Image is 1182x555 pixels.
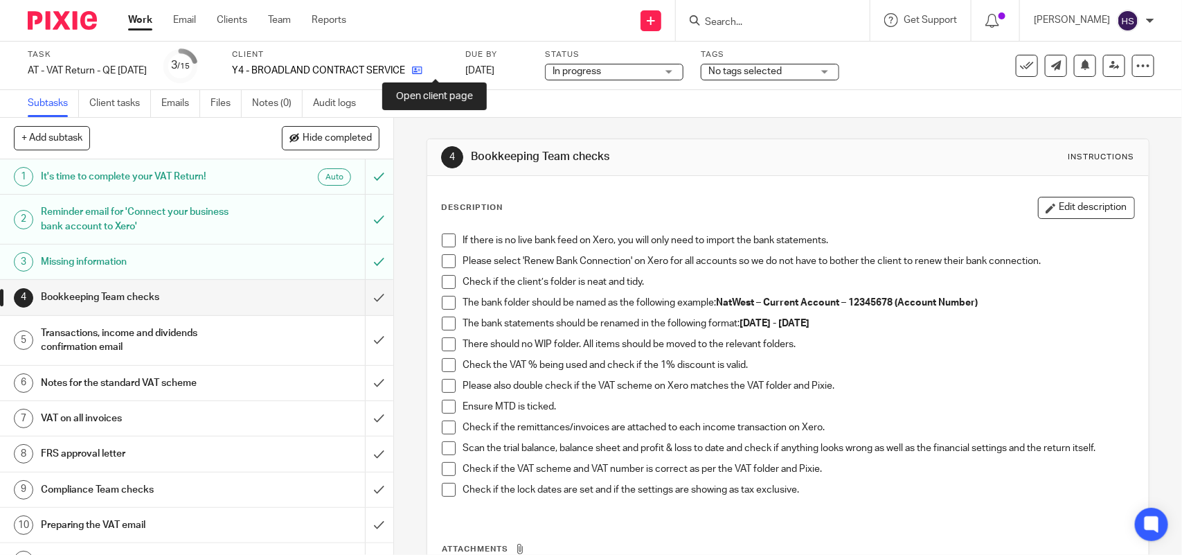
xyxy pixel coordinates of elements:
[268,13,291,27] a: Team
[14,167,33,186] div: 1
[41,515,248,536] h1: Preparing the VAT email
[41,287,248,308] h1: Bookkeeping Team checks
[1038,197,1135,219] button: Edit description
[41,479,248,500] h1: Compliance Team checks
[701,49,839,60] label: Tags
[41,323,248,358] h1: Transactions, income and dividends confirmation email
[465,66,494,76] span: [DATE]
[41,166,248,187] h1: It's time to complete your VAT Return!
[14,373,33,393] div: 6
[14,331,33,350] div: 5
[553,67,601,76] span: In progress
[14,252,33,272] div: 3
[173,13,196,27] a: Email
[14,288,33,308] div: 4
[14,126,90,150] button: + Add subtask
[232,49,448,60] label: Client
[313,90,366,117] a: Audit logs
[282,126,379,150] button: Hide completed
[463,483,1134,497] p: Check if the lock dates are set and if the settings are showing as tax exclusive.
[463,275,1134,289] p: Check if the client’s folder is neat and tidy.
[463,400,1134,414] p: Ensure MTD is ticked.
[463,234,1134,247] p: If there is no live bank feed on Xero, you will only need to import the bank statements.
[252,90,303,117] a: Notes (0)
[41,202,248,237] h1: Reminder email for 'Connect your business bank account to Xero'
[28,90,79,117] a: Subtasks
[463,296,1134,310] p: The bank folder should be named as the following example:
[232,64,405,78] p: Y4 - BROADLAND CONTRACT SERVICES LTD
[41,252,248,272] h1: Missing information
[704,17,828,29] input: Search
[441,202,503,213] p: Description
[211,90,242,117] a: Files
[217,13,247,27] a: Clients
[463,317,1134,331] p: The bank statements should be renamed in the following format:
[463,421,1134,434] p: Check if the remittances/invoices are attached to each income transaction on Xero.
[463,462,1134,476] p: Check if the VAT scheme and VAT number is correct as per the VAT folder and Pixie.
[442,545,508,553] span: Attachments
[89,90,151,117] a: Client tasks
[463,254,1134,268] p: Please select 'Renew Bank Connection' on Xero for all accounts so we do not have to bother the cl...
[1117,10,1139,32] img: svg%3E
[463,441,1134,455] p: Scan the trial balance, balance sheet and profit & loss to date and check if anything looks wrong...
[465,49,528,60] label: Due by
[545,49,683,60] label: Status
[14,480,33,500] div: 9
[172,58,190,73] div: 3
[41,408,248,429] h1: VAT on all invoices
[904,15,957,25] span: Get Support
[1068,152,1135,163] div: Instructions
[441,146,463,168] div: 4
[28,64,147,78] div: AT - VAT Return - QE 30-09-2025
[471,150,818,164] h1: Bookkeeping Team checks
[716,298,978,308] strong: NatWest – Current Account – 12345678 (Account Number)
[178,62,190,70] small: /15
[463,337,1134,351] p: There should no WIP folder. All items should be moved to the relevant folders.
[14,444,33,464] div: 8
[128,13,152,27] a: Work
[312,13,346,27] a: Reports
[1034,13,1110,27] p: [PERSON_NAME]
[28,64,147,78] div: AT - VAT Return - QE [DATE]
[41,373,248,394] h1: Notes for the standard VAT scheme
[463,379,1134,393] p: Please also double check if the VAT scheme on Xero matches the VAT folder and Pixie.
[41,443,248,464] h1: FRS approval letter
[708,67,782,76] span: No tags selected
[14,409,33,428] div: 7
[740,319,809,328] strong: [DATE] - [DATE]
[28,49,147,60] label: Task
[161,90,200,117] a: Emails
[14,210,33,229] div: 2
[14,516,33,535] div: 10
[463,358,1134,372] p: Check the VAT % being used and check if the 1% discount is valid.
[303,133,372,144] span: Hide completed
[318,168,351,186] div: Auto
[28,11,97,30] img: Pixie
